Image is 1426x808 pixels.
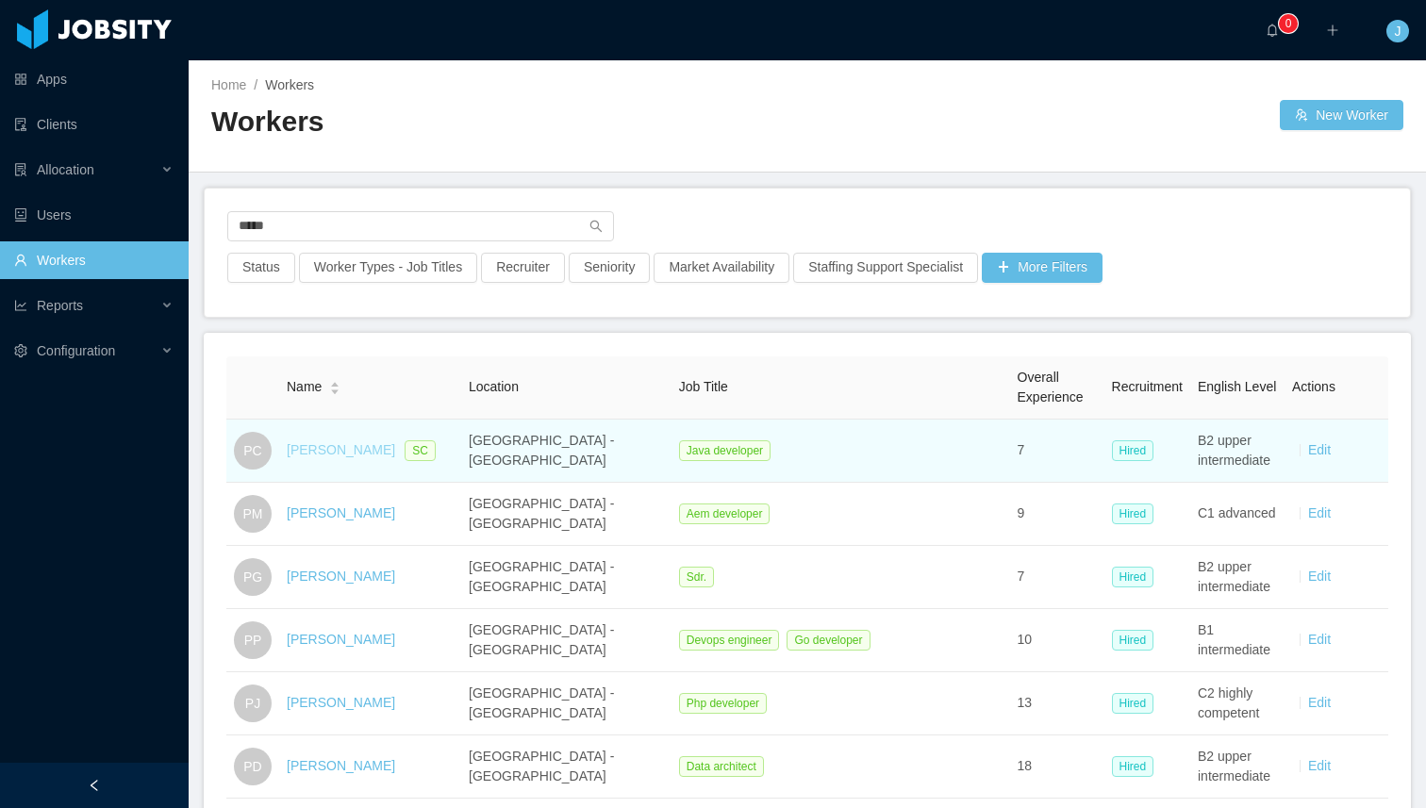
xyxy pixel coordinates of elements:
[1190,546,1285,609] td: B2 upper intermediate
[14,241,174,279] a: icon: userWorkers
[299,253,477,283] button: Worker Types - Job Titles
[254,77,257,92] span: /
[1010,420,1104,483] td: 7
[1308,632,1331,647] a: Edit
[1308,758,1331,773] a: Edit
[1198,379,1276,394] span: English Level
[243,495,263,533] span: PM
[329,379,340,392] div: Sort
[287,695,395,710] a: [PERSON_NAME]
[1112,440,1154,461] span: Hired
[1190,483,1285,546] td: C1 advanced
[14,196,174,234] a: icon: robotUsers
[37,298,83,313] span: Reports
[787,630,870,651] span: Go developer
[287,758,395,773] a: [PERSON_NAME]
[265,77,314,92] span: Workers
[1010,483,1104,546] td: 9
[287,442,395,457] a: [PERSON_NAME]
[1292,379,1335,394] span: Actions
[481,253,565,283] button: Recruiter
[1112,693,1154,714] span: Hired
[1010,672,1104,735] td: 13
[1112,503,1154,524] span: Hired
[1010,609,1104,672] td: 10
[243,432,261,470] span: PC
[679,440,771,461] span: Java developer
[14,106,174,143] a: icon: auditClients
[461,609,672,672] td: [GEOGRAPHIC_DATA] - [GEOGRAPHIC_DATA]
[461,546,672,609] td: [GEOGRAPHIC_DATA] - [GEOGRAPHIC_DATA]
[14,163,27,176] i: icon: solution
[1112,756,1154,777] span: Hired
[793,253,978,283] button: Staffing Support Specialist
[461,420,672,483] td: [GEOGRAPHIC_DATA] - [GEOGRAPHIC_DATA]
[1010,546,1104,609] td: 7
[1112,505,1162,520] a: Hired
[1308,569,1331,584] a: Edit
[982,253,1103,283] button: icon: plusMore Filters
[1018,370,1084,404] span: Overall Experience
[679,379,728,394] span: Job Title
[1010,735,1104,799] td: 18
[14,299,27,312] i: icon: line-chart
[211,77,246,92] a: Home
[1190,735,1285,799] td: B2 upper intermediate
[287,377,322,397] span: Name
[469,379,519,394] span: Location
[1112,758,1162,773] a: Hired
[1280,100,1403,130] button: icon: usergroup-addNew Worker
[1190,420,1285,483] td: B2 upper intermediate
[1112,695,1162,710] a: Hired
[1190,672,1285,735] td: C2 highly competent
[244,621,262,659] span: PP
[211,103,807,141] h2: Workers
[1112,569,1162,584] a: Hired
[1112,632,1162,647] a: Hired
[1112,442,1162,457] a: Hired
[14,60,174,98] a: icon: appstoreApps
[243,558,262,596] span: PG
[461,483,672,546] td: [GEOGRAPHIC_DATA] - [GEOGRAPHIC_DATA]
[1112,567,1154,587] span: Hired
[243,748,261,785] span: PD
[461,672,672,735] td: [GEOGRAPHIC_DATA] - [GEOGRAPHIC_DATA]
[1112,630,1154,651] span: Hired
[245,684,260,722] span: PJ
[1266,24,1279,37] i: icon: bell
[37,343,115,358] span: Configuration
[679,756,764,777] span: Data architect
[37,162,94,177] span: Allocation
[569,253,650,283] button: Seniority
[679,693,767,714] span: Php developer
[330,380,340,386] i: icon: caret-up
[287,505,395,520] a: [PERSON_NAME]
[287,569,395,584] a: [PERSON_NAME]
[1395,20,1401,42] span: J
[1190,609,1285,672] td: B1 intermediate
[1326,24,1339,37] i: icon: plus
[405,440,436,461] span: SC
[679,503,771,524] span: Aem developer
[1308,505,1331,520] a: Edit
[330,387,340,392] i: icon: caret-down
[287,632,395,647] a: [PERSON_NAME]
[1308,442,1331,457] a: Edit
[679,630,780,651] span: Devops engineer
[227,253,295,283] button: Status
[589,220,603,233] i: icon: search
[1112,379,1183,394] span: Recruitment
[461,735,672,799] td: [GEOGRAPHIC_DATA] - [GEOGRAPHIC_DATA]
[1279,14,1298,33] sup: 0
[1308,695,1331,710] a: Edit
[654,253,789,283] button: Market Availability
[679,567,714,587] span: Sdr.
[14,344,27,357] i: icon: setting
